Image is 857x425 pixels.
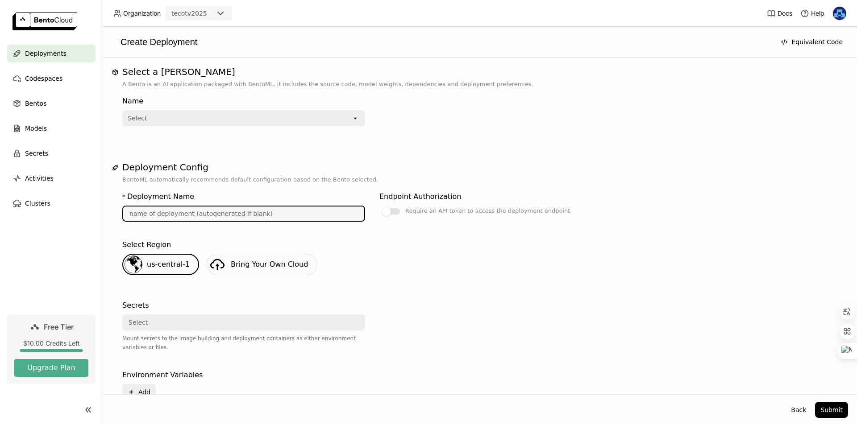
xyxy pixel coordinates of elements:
span: Bring Your Own Cloud [231,260,308,268]
div: Name [122,96,365,107]
h1: Deployment Config [122,162,837,173]
div: $10.00 Credits Left [14,339,88,347]
img: tezcan ozden [833,7,846,20]
div: tecotv2025 [171,9,207,18]
div: Select [128,114,147,123]
a: Codespaces [7,70,96,87]
span: Activities [25,173,54,184]
span: Help [811,9,824,17]
div: Create Deployment [112,36,772,48]
p: BentoML automatically recommends default configuration based on the Bento selected. [122,175,837,184]
a: Deployments [7,45,96,62]
svg: open [352,115,359,122]
a: Free Tier$10.00 Credits LeftUpgrade Plan [7,314,96,384]
p: A Bento is an AI application packaged with BentoML, it includes the source code, model weights, d... [122,80,837,89]
div: Deployment Name [127,191,194,202]
div: Mount secrets to the image building and deployment containers as either environment variables or ... [122,334,365,352]
svg: Plus [128,388,135,396]
span: us-central-1 [147,260,190,268]
a: Activities [7,169,96,187]
span: Bentos [25,98,46,109]
span: Codespaces [25,73,62,84]
span: Organization [123,9,161,17]
button: Back [786,402,811,418]
a: Models [7,120,96,137]
div: Select [129,318,148,327]
span: Models [25,123,47,134]
button: Upgrade Plan [14,359,88,377]
a: Secrets [7,144,96,162]
a: Docs [767,9,792,18]
span: Secrets [25,148,48,159]
a: Clusters [7,194,96,212]
div: Help [800,9,824,18]
button: Add [122,384,156,400]
img: logo [12,12,77,30]
div: Environment Variables [122,370,203,380]
a: Bentos [7,95,96,112]
a: Bring Your Own Cloud [206,254,317,275]
div: Select Region [122,239,171,250]
input: Selected tecotv2025. [208,9,209,18]
input: name of deployment (autogenerated if blank) [123,206,364,221]
span: Deployments [25,48,67,59]
div: us-central-1 [122,254,199,275]
h1: Select a [PERSON_NAME] [122,66,837,77]
button: Equivalent Code [775,34,848,50]
button: Submit [815,402,848,418]
div: Endpoint Authorization [379,191,461,202]
span: Free Tier [44,322,74,331]
span: Clusters [25,198,50,209]
div: Secrets [122,300,149,311]
span: Docs [778,9,792,17]
div: Require an API token to access the deployment endpoint [405,206,570,216]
